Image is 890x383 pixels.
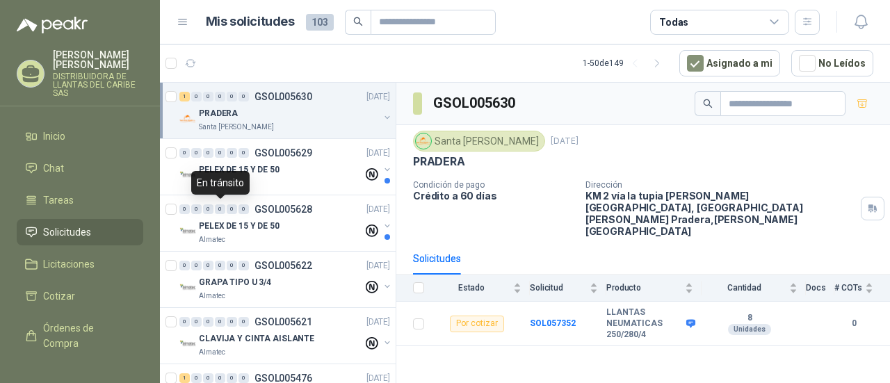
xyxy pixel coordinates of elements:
[679,50,780,76] button: Asignado a mi
[17,187,143,213] a: Tareas
[199,234,225,245] p: Almatec
[227,317,237,327] div: 0
[583,52,668,74] div: 1 - 50 de 149
[203,204,213,214] div: 0
[659,15,688,30] div: Todas
[254,92,312,101] p: GSOL005630
[606,275,702,302] th: Producto
[530,275,606,302] th: Solicitud
[728,324,771,335] div: Unidades
[43,193,74,208] span: Tareas
[585,190,855,237] p: KM 2 vía la tupia [PERSON_NAME][GEOGRAPHIC_DATA], [GEOGRAPHIC_DATA][PERSON_NAME] Pradera , [PERSO...
[179,336,196,352] img: Company Logo
[17,251,143,277] a: Licitaciones
[17,123,143,149] a: Inicio
[834,283,862,293] span: # COTs
[306,14,334,31] span: 103
[703,99,713,108] span: search
[199,347,225,358] p: Almatec
[366,90,390,104] p: [DATE]
[179,88,393,133] a: 1 0 0 0 0 0 GSOL005630[DATE] Company LogoPRADERASanta [PERSON_NAME]
[413,190,574,202] p: Crédito a 60 días
[215,317,225,327] div: 0
[806,275,834,302] th: Docs
[366,147,390,160] p: [DATE]
[199,291,225,302] p: Almatec
[606,307,683,340] b: LLANTAS NEUMATICAS 250/280/4
[834,275,890,302] th: # COTs
[179,223,196,240] img: Company Logo
[215,92,225,101] div: 0
[179,92,190,101] div: 1
[179,204,190,214] div: 0
[199,332,314,345] p: CLAVIJA Y CINTA AISLANTE
[227,92,237,101] div: 0
[199,220,280,233] p: PELEX DE 15 Y DE 50
[254,261,312,270] p: GSOL005622
[433,92,517,114] h3: GSOL005630
[238,92,249,101] div: 0
[17,219,143,245] a: Solicitudes
[585,180,855,190] p: Dirección
[834,317,873,330] b: 0
[179,279,196,296] img: Company Logo
[366,316,390,329] p: [DATE]
[199,163,280,177] p: PELEX DE 15 Y DE 50
[238,148,249,158] div: 0
[53,72,143,97] p: DISTRIBUIDORA DE LLANTAS DEL CARIBE SAS
[191,317,202,327] div: 0
[227,373,237,383] div: 0
[227,148,237,158] div: 0
[203,148,213,158] div: 0
[254,317,312,327] p: GSOL005621
[413,251,461,266] div: Solicitudes
[199,122,274,133] p: Santa [PERSON_NAME]
[179,148,190,158] div: 0
[551,135,578,148] p: [DATE]
[43,256,95,272] span: Licitaciones
[179,261,190,270] div: 0
[17,17,88,33] img: Logo peakr
[702,283,786,293] span: Cantidad
[238,261,249,270] div: 0
[191,148,202,158] div: 0
[179,201,393,245] a: 0 0 0 0 0 0 GSOL005628[DATE] Company LogoPELEX DE 15 Y DE 50Almatec
[432,275,530,302] th: Estado
[366,203,390,216] p: [DATE]
[179,317,190,327] div: 0
[43,225,91,240] span: Solicitudes
[17,155,143,181] a: Chat
[203,317,213,327] div: 0
[203,373,213,383] div: 0
[413,180,574,190] p: Condición de pago
[17,283,143,309] a: Cotizar
[702,275,806,302] th: Cantidad
[606,283,682,293] span: Producto
[203,261,213,270] div: 0
[416,133,431,149] img: Company Logo
[254,373,312,383] p: GSOL005476
[53,50,143,70] p: [PERSON_NAME] [PERSON_NAME]
[199,178,225,189] p: Almatec
[238,373,249,383] div: 0
[215,204,225,214] div: 0
[179,313,393,358] a: 0 0 0 0 0 0 GSOL005621[DATE] Company LogoCLAVIJA Y CINTA AISLANTEAlmatec
[432,283,510,293] span: Estado
[413,154,465,169] p: PRADERA
[179,167,196,184] img: Company Logo
[215,261,225,270] div: 0
[191,261,202,270] div: 0
[353,17,363,26] span: search
[191,204,202,214] div: 0
[530,318,576,328] a: SOL057352
[43,129,65,144] span: Inicio
[227,204,237,214] div: 0
[43,161,64,176] span: Chat
[199,276,271,289] p: GRAPA TIPO U 3/4
[791,50,873,76] button: No Leídos
[179,257,393,302] a: 0 0 0 0 0 0 GSOL005622[DATE] Company LogoGRAPA TIPO U 3/4Almatec
[179,111,196,127] img: Company Logo
[43,320,130,351] span: Órdenes de Compra
[450,316,504,332] div: Por cotizar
